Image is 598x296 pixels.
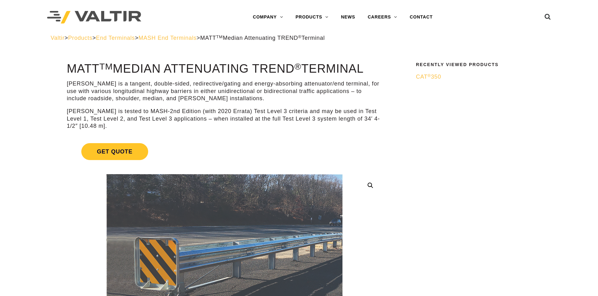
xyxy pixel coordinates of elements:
p: [PERSON_NAME] is tested to MASH-2nd Edition (with 2020 Errata) Test Level 3 criteria and may be u... [67,108,382,130]
a: CAREERS [361,11,403,23]
img: Valtir [47,11,141,24]
span: Get Quote [81,143,148,160]
a: MASH End Terminals [138,35,197,41]
sup: TM [216,34,223,39]
a: Products [68,35,92,41]
a: PRODUCTS [289,11,335,23]
a: End Terminals [96,35,135,41]
a: CONTACT [403,11,439,23]
sup: ® [294,61,301,71]
a: COMPANY [246,11,289,23]
p: [PERSON_NAME] is a tangent, double-sided, redirective/gating and energy-absorbing attenuator/end ... [67,80,382,102]
span: MATT Median Attenuating TREND Terminal [200,35,325,41]
a: NEWS [335,11,361,23]
a: Valtir [51,35,64,41]
sup: ® [298,34,302,39]
span: CAT 350 [416,74,441,80]
sup: ® [428,73,431,78]
sup: TM [100,61,113,71]
div: > > > > [51,34,547,42]
h1: MATT Median Attenuating TREND Terminal [67,62,382,75]
a: Get Quote [67,136,382,168]
a: CAT®350 [416,73,543,80]
h2: Recently Viewed Products [416,62,543,67]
